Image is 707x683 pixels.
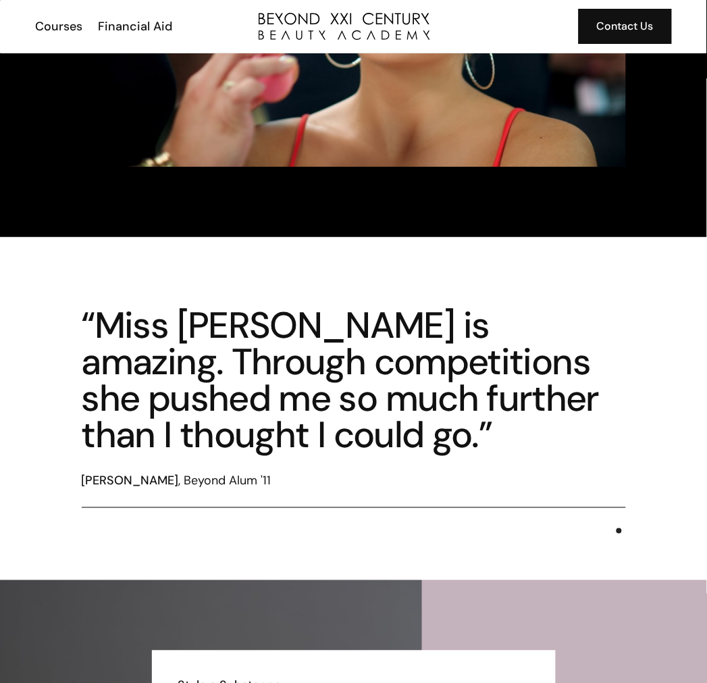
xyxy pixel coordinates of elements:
a: Financial Aid [89,18,179,35]
a: home [259,13,430,40]
div: , Beyond Alum '11 [82,472,626,490]
a: Contact Us [579,9,672,44]
span: [PERSON_NAME] [82,473,179,489]
div: 1 of 1 [82,307,626,507]
a: Courses [26,18,89,35]
div: Contact Us [597,18,654,35]
div: “Miss [PERSON_NAME] is amazing. Through competitions she pushed me so much further than I thought... [82,307,626,453]
div: Financial Aid [98,18,172,35]
div: carousel [82,307,626,510]
div: Courses [35,18,82,35]
div: Show slide 1 of 1 [617,528,622,534]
